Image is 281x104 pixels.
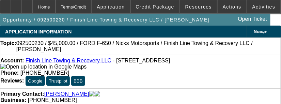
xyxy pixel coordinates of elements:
[44,91,89,97] a: [PERSON_NAME]
[26,58,111,63] a: Finish Line Towing & Recovery LLC
[254,30,267,33] span: Manage
[223,4,241,10] span: Actions
[5,29,72,34] span: APPLICATION INFORMATION
[0,70,19,76] strong: Phone:
[0,58,24,63] strong: Account:
[3,17,209,23] span: Opportunity / 092500230 / Finish Line Towing & Recovery LLC / [PERSON_NAME]
[235,13,270,25] a: Open Ticket
[16,40,281,53] span: 092500230 / $45,000.00 / FORD F-650 / Nicks Motorsports / Finish Line Towing & Recovery LLC / [PE...
[0,97,26,103] strong: Business:
[113,58,170,63] span: - [STREET_ADDRESS]
[218,0,247,13] button: Actions
[95,91,100,97] img: linkedin-icon.png
[20,70,69,76] span: [PHONE_NUMBER]
[180,0,217,13] button: Resources
[136,4,174,10] span: Credit Package
[185,4,212,10] span: Resources
[46,76,69,86] button: Trustpilot
[247,0,281,13] button: Activities
[26,76,45,86] button: Google
[0,64,87,70] a: View Google Maps
[28,97,77,103] span: [PHONE_NUMBER]
[89,91,95,97] img: facebook-icon.png
[97,4,125,10] span: Application
[0,64,87,70] img: Open up location in Google Maps
[71,76,85,86] button: BBB
[0,78,24,84] strong: Reviews:
[0,91,44,97] strong: Primary Contact:
[131,0,179,13] button: Credit Package
[0,40,16,53] strong: Topic:
[92,0,130,13] button: Application
[252,4,276,10] span: Activities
